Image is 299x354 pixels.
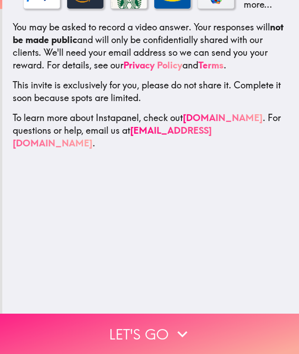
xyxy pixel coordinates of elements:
[183,112,263,123] a: [DOMAIN_NAME]
[13,112,289,150] p: To learn more about Instapanel, check out . For questions or help, email us at .
[13,79,289,104] p: This invite is exclusively for you, please do not share it. Complete it soon because spots are li...
[13,21,284,45] b: not be made public
[198,59,224,71] a: Terms
[13,125,212,149] a: [EMAIL_ADDRESS][DOMAIN_NAME]
[123,59,182,71] a: Privacy Policy
[13,21,289,72] p: You may be asked to record a video answer. Your responses will and will only be confidentially sh...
